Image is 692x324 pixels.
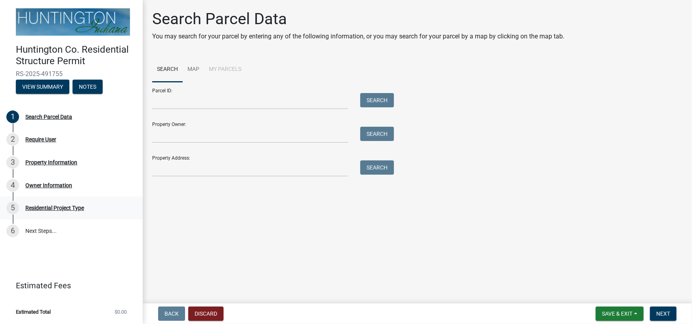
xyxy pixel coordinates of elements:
[25,205,84,211] div: Residential Project Type
[6,111,19,123] div: 1
[16,309,51,314] span: Estimated Total
[25,183,72,188] div: Owner Information
[360,93,394,107] button: Search
[360,127,394,141] button: Search
[656,311,670,317] span: Next
[188,307,224,321] button: Discard
[6,278,130,294] a: Estimated Fees
[16,8,130,36] img: Huntington County, Indiana
[183,57,204,82] a: Map
[16,44,136,67] h4: Huntington Co. Residential Structure Permit
[6,156,19,169] div: 3
[602,311,633,317] span: Save & Exit
[152,32,564,41] p: You may search for your parcel by entering any of the following information, or you may search fo...
[16,84,69,90] wm-modal-confirm: Summary
[6,202,19,214] div: 5
[152,57,183,82] a: Search
[360,160,394,175] button: Search
[16,80,69,94] button: View Summary
[73,80,103,94] button: Notes
[25,114,72,120] div: Search Parcel Data
[16,70,127,78] span: RS-2025-491755
[650,307,677,321] button: Next
[6,133,19,146] div: 2
[6,179,19,192] div: 4
[158,307,185,321] button: Back
[115,309,127,314] span: $0.00
[25,160,77,165] div: Property Information
[25,137,56,142] div: Require User
[596,307,644,321] button: Save & Exit
[6,225,19,237] div: 6
[73,84,103,90] wm-modal-confirm: Notes
[152,10,564,29] h1: Search Parcel Data
[164,311,179,317] span: Back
